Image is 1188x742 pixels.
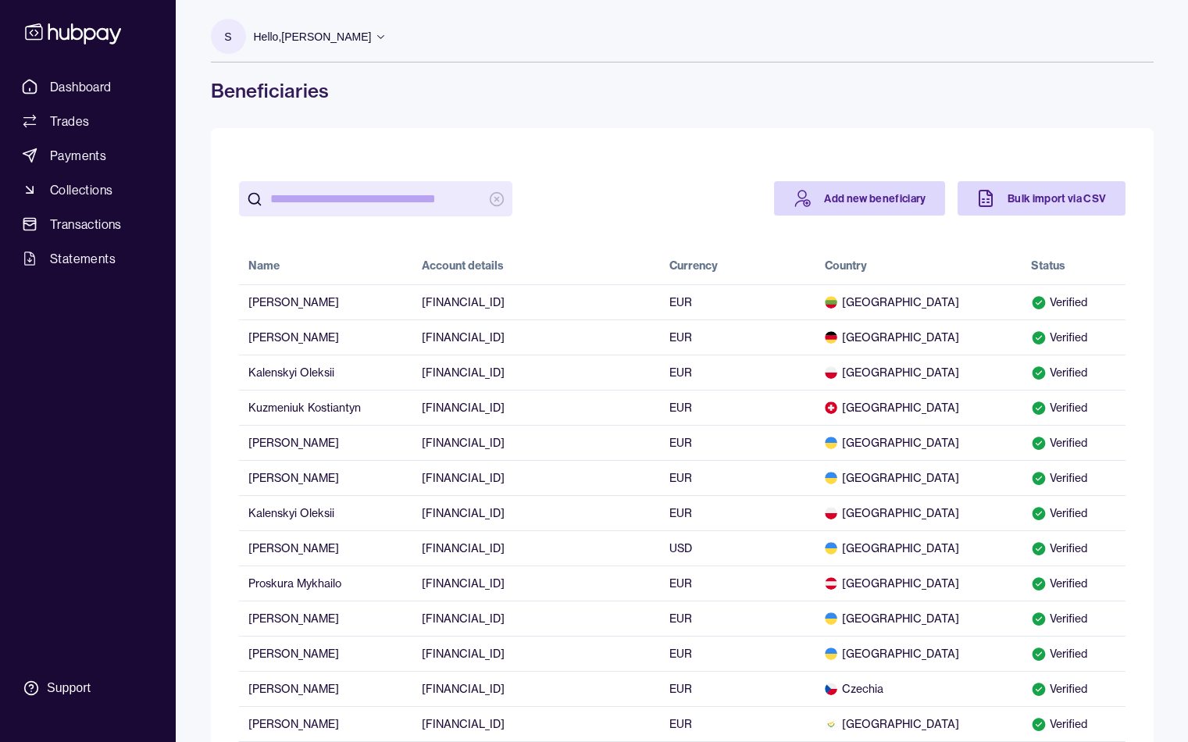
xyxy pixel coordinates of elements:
[239,460,412,495] td: [PERSON_NAME]
[239,390,412,425] td: Kuzmeniuk Kostiantyn
[47,680,91,697] div: Support
[1031,540,1115,556] div: Verified
[50,112,89,130] span: Trades
[660,319,815,355] td: EUR
[660,355,815,390] td: EUR
[825,505,1013,521] span: [GEOGRAPHIC_DATA]
[1031,576,1115,591] div: Verified
[211,78,1154,103] h1: Beneficiaries
[660,390,815,425] td: EUR
[239,425,412,460] td: [PERSON_NAME]
[224,28,231,45] p: S
[1031,470,1115,486] div: Verified
[825,646,1013,662] span: [GEOGRAPHIC_DATA]
[16,244,160,273] a: Statements
[16,107,160,135] a: Trades
[660,636,815,671] td: EUR
[412,671,660,706] td: [FINANCIAL_ID]
[660,495,815,530] td: EUR
[825,400,1013,416] span: [GEOGRAPHIC_DATA]
[16,210,160,238] a: Transactions
[239,565,412,601] td: Proskura Mykhailo
[239,355,412,390] td: Kalenskyi Oleksii
[412,460,660,495] td: [FINANCIAL_ID]
[660,706,815,741] td: EUR
[1031,435,1115,451] div: Verified
[825,435,1013,451] span: [GEOGRAPHIC_DATA]
[660,460,815,495] td: EUR
[825,576,1013,591] span: [GEOGRAPHIC_DATA]
[660,601,815,636] td: EUR
[412,495,660,530] td: [FINANCIAL_ID]
[50,180,112,199] span: Collections
[958,181,1126,216] a: Bulk import via CSV
[239,636,412,671] td: [PERSON_NAME]
[239,284,412,319] td: [PERSON_NAME]
[825,330,1013,345] span: [GEOGRAPHIC_DATA]
[412,355,660,390] td: [FINANCIAL_ID]
[422,258,504,273] div: Account details
[412,706,660,741] td: [FINANCIAL_ID]
[412,390,660,425] td: [FINANCIAL_ID]
[1031,294,1115,310] div: Verified
[669,258,718,273] div: Currency
[16,672,160,705] a: Support
[1031,365,1115,380] div: Verified
[660,671,815,706] td: EUR
[774,181,945,216] a: Add new beneficiary
[660,530,815,565] td: USD
[50,146,106,165] span: Payments
[50,249,116,268] span: Statements
[825,611,1013,626] span: [GEOGRAPHIC_DATA]
[412,425,660,460] td: [FINANCIAL_ID]
[248,258,280,273] div: Name
[660,284,815,319] td: EUR
[825,294,1013,310] span: [GEOGRAPHIC_DATA]
[825,716,1013,732] span: [GEOGRAPHIC_DATA]
[239,530,412,565] td: [PERSON_NAME]
[412,565,660,601] td: [FINANCIAL_ID]
[50,77,112,96] span: Dashboard
[270,181,481,216] input: search
[1031,646,1115,662] div: Verified
[239,495,412,530] td: Kalenskyi Oleksii
[239,319,412,355] td: [PERSON_NAME]
[16,176,160,204] a: Collections
[239,601,412,636] td: [PERSON_NAME]
[412,530,660,565] td: [FINANCIAL_ID]
[825,365,1013,380] span: [GEOGRAPHIC_DATA]
[1031,716,1115,732] div: Verified
[1031,258,1065,273] div: Status
[825,258,867,273] div: Country
[16,141,160,169] a: Payments
[239,706,412,741] td: [PERSON_NAME]
[412,284,660,319] td: [FINANCIAL_ID]
[412,601,660,636] td: [FINANCIAL_ID]
[412,636,660,671] td: [FINANCIAL_ID]
[239,671,412,706] td: [PERSON_NAME]
[1031,611,1115,626] div: Verified
[660,565,815,601] td: EUR
[660,425,815,460] td: EUR
[825,470,1013,486] span: [GEOGRAPHIC_DATA]
[825,540,1013,556] span: [GEOGRAPHIC_DATA]
[1031,505,1115,521] div: Verified
[1031,681,1115,697] div: Verified
[1031,400,1115,416] div: Verified
[50,215,122,234] span: Transactions
[825,681,1013,697] span: Czechia
[412,319,660,355] td: [FINANCIAL_ID]
[1031,330,1115,345] div: Verified
[16,73,160,101] a: Dashboard
[254,28,372,45] p: Hello, [PERSON_NAME]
